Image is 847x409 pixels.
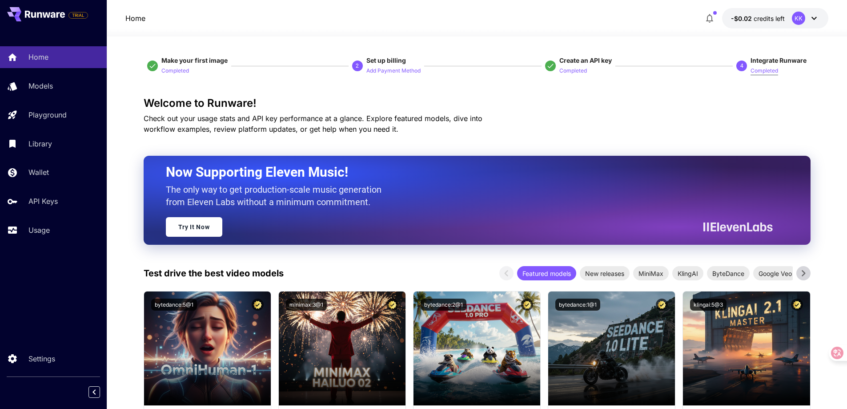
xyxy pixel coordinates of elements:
button: Certified Model – Vetted for best performance and includes a commercial license. [386,299,398,311]
div: Collapse sidebar [95,384,107,400]
img: alt [413,292,540,405]
h2: Now Supporting Eleven Music! [166,164,766,181]
img: alt [683,292,810,405]
span: MiniMax [633,269,669,278]
span: Integrate Runware [751,57,807,64]
button: Completed [751,65,778,76]
div: Google Veo [753,266,797,280]
div: KlingAI [672,266,703,280]
p: API Keys [28,196,58,207]
p: Library [28,138,52,149]
p: Completed [751,67,778,75]
button: klingai:5@3 [690,299,727,311]
div: MiniMax [633,266,669,280]
button: Completed [559,65,587,76]
span: New releases [580,269,630,278]
p: 4 [740,62,743,70]
p: Wallet [28,167,49,178]
span: Set up billing [366,57,406,64]
img: alt [144,292,271,405]
div: KK [792,12,805,25]
p: Playground [28,109,67,120]
button: -$0.0224KK [722,8,828,28]
p: Settings [28,353,55,364]
button: Collapse sidebar [88,386,100,398]
button: bytedance:2@1 [421,299,466,311]
a: Home [125,13,145,24]
span: Check out your usage stats and API key performance at a glance. Explore featured models, dive int... [144,114,482,134]
nav: breadcrumb [125,13,145,24]
div: -$0.0224 [731,14,785,23]
p: Usage [28,225,50,235]
div: ByteDance [707,266,750,280]
span: ByteDance [707,269,750,278]
p: Home [28,52,48,62]
img: alt [279,292,405,405]
h3: Welcome to Runware! [144,97,811,109]
span: -$0.02 [731,15,754,22]
button: Certified Model – Vetted for best performance and includes a commercial license. [791,299,803,311]
button: Certified Model – Vetted for best performance and includes a commercial license. [252,299,264,311]
span: credits left [754,15,785,22]
span: Make your first image [161,57,228,64]
span: Featured models [517,269,576,278]
p: 2 [356,62,359,70]
img: alt [548,292,675,405]
p: Add Payment Method [366,67,421,75]
span: Add your payment card to enable full platform functionality. [68,10,88,20]
p: Completed [559,67,587,75]
p: Models [28,81,53,91]
a: Try It Now [166,217,222,237]
button: minimax:3@1 [286,299,327,311]
span: Create an API key [559,57,612,64]
button: Completed [161,65,189,76]
span: TRIAL [69,12,88,19]
p: Completed [161,67,189,75]
div: New releases [580,266,630,280]
span: Google Veo [753,269,797,278]
button: bytedance:5@1 [151,299,197,311]
p: The only way to get production-scale music generation from Eleven Labs without a minimum commitment. [166,183,388,208]
button: Add Payment Method [366,65,421,76]
button: Certified Model – Vetted for best performance and includes a commercial license. [521,299,533,311]
button: bytedance:1@1 [555,299,600,311]
div: Featured models [517,266,576,280]
p: Test drive the best video models [144,267,284,280]
button: Certified Model – Vetted for best performance and includes a commercial license. [656,299,668,311]
span: KlingAI [672,269,703,278]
